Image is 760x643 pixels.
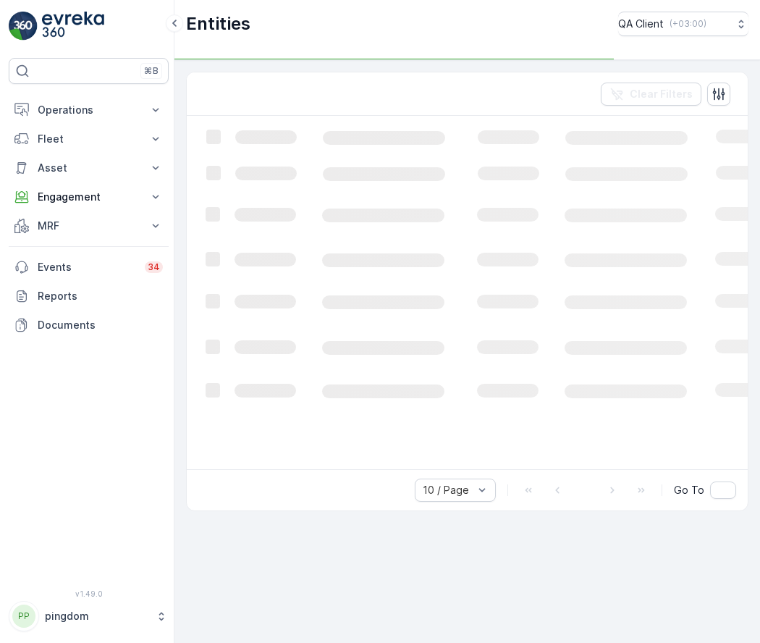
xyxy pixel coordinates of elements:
[42,12,104,41] img: logo_light-DOdMpM7g.png
[9,311,169,340] a: Documents
[9,211,169,240] button: MRF
[38,318,163,332] p: Documents
[38,132,140,146] p: Fleet
[45,609,148,623] p: pingdom
[601,83,701,106] button: Clear Filters
[9,12,38,41] img: logo
[670,18,706,30] p: ( +03:00 )
[9,601,169,631] button: PPpingdom
[630,87,693,101] p: Clear Filters
[9,589,169,598] span: v 1.49.0
[186,12,250,35] p: Entities
[38,190,140,204] p: Engagement
[9,282,169,311] a: Reports
[12,605,35,628] div: PP
[9,182,169,211] button: Engagement
[148,261,160,273] p: 34
[9,96,169,125] button: Operations
[618,17,664,31] p: QA Client
[144,65,159,77] p: ⌘B
[38,161,140,175] p: Asset
[9,253,169,282] a: Events34
[38,289,163,303] p: Reports
[674,483,704,497] span: Go To
[38,103,140,117] p: Operations
[9,154,169,182] button: Asset
[38,260,136,274] p: Events
[618,12,748,36] button: QA Client(+03:00)
[9,125,169,154] button: Fleet
[38,219,140,233] p: MRF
